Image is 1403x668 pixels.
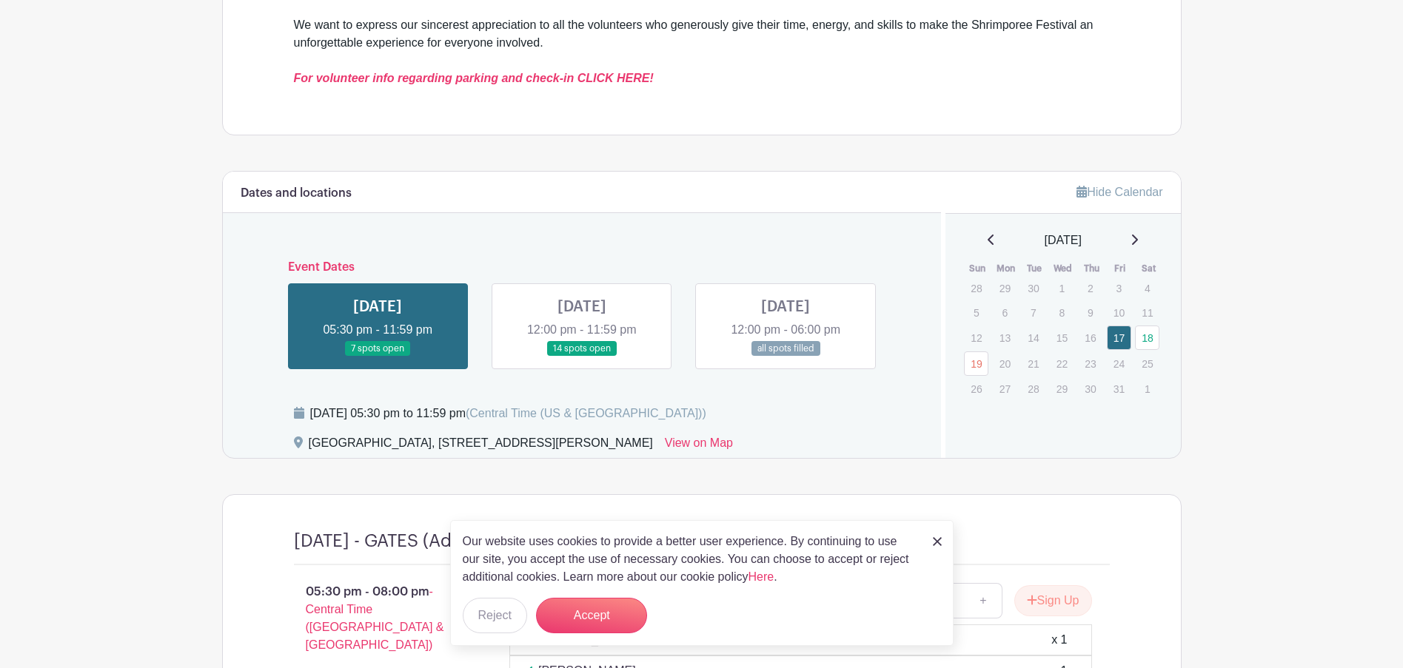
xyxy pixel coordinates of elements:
p: 25 [1135,352,1159,375]
p: 05:30 pm - 08:00 pm [270,577,486,660]
a: Hide Calendar [1076,186,1162,198]
p: 8 [1050,301,1074,324]
p: 30 [1078,377,1102,400]
p: 13 [993,326,1017,349]
p: 28 [964,277,988,300]
p: 5 [964,301,988,324]
a: Here [749,570,774,583]
div: [GEOGRAPHIC_DATA], [STREET_ADDRESS][PERSON_NAME] [309,434,653,458]
th: Thu [1077,261,1106,276]
p: 22 [1050,352,1074,375]
p: 3 [1107,277,1131,300]
span: (Central Time (US & [GEOGRAPHIC_DATA])) [466,407,706,419]
div: We want to express our sincerest appreciation to all the volunteers who generously give their tim... [294,16,1110,87]
a: 17 [1107,325,1131,350]
a: + [965,583,1002,618]
th: Wed [1049,261,1078,276]
th: Fri [1106,261,1135,276]
div: x 1 [1051,631,1067,649]
p: 1 [1135,377,1159,400]
th: Sun [963,261,992,276]
p: 28 [1021,377,1045,400]
h6: Dates and locations [241,186,352,200]
img: close_button-5f87c8562297e5c2d7936805f587ecaba9071eb48480494691a3f1689db116b3.svg [933,537,942,546]
p: 10 [1107,301,1131,324]
th: Tue [1020,261,1049,276]
p: 30 [1021,277,1045,300]
p: 23 [1078,352,1102,375]
p: 31 [1107,377,1131,400]
p: Our website uses cookies to provide a better user experience. By continuing to use our site, you ... [463,533,917,586]
span: [DATE] [1045,232,1082,249]
button: Sign Up [1014,585,1092,616]
p: 24 [1107,352,1131,375]
p: 27 [993,377,1017,400]
p: 6 [993,301,1017,324]
span: - Central Time ([GEOGRAPHIC_DATA] & [GEOGRAPHIC_DATA]) [306,585,444,651]
h6: Event Dates [276,260,888,274]
a: 19 [964,351,988,376]
p: 26 [964,377,988,400]
p: 29 [1050,377,1074,400]
p: 16 [1078,326,1102,349]
button: Accept [536,598,647,633]
th: Mon [992,261,1021,276]
div: [DATE] 05:30 pm to 11:59 pm [310,405,706,422]
p: 29 [993,277,1017,300]
a: For volunteer info regarding parking and check-in CLICK HERE! [294,72,654,84]
p: 20 [993,352,1017,375]
button: Reject [463,598,527,633]
p: 7 [1021,301,1045,324]
p: 2 [1078,277,1102,300]
p: 1 [1050,277,1074,300]
p: 14 [1021,326,1045,349]
p: 9 [1078,301,1102,324]
p: 21 [1021,352,1045,375]
a: View on Map [665,434,733,458]
th: Sat [1134,261,1163,276]
h4: [DATE] - GATES (Admission) [294,530,521,552]
p: 15 [1050,326,1074,349]
a: 18 [1135,325,1159,350]
p: 4 [1135,277,1159,300]
p: 12 [964,326,988,349]
p: 11 [1135,301,1159,324]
